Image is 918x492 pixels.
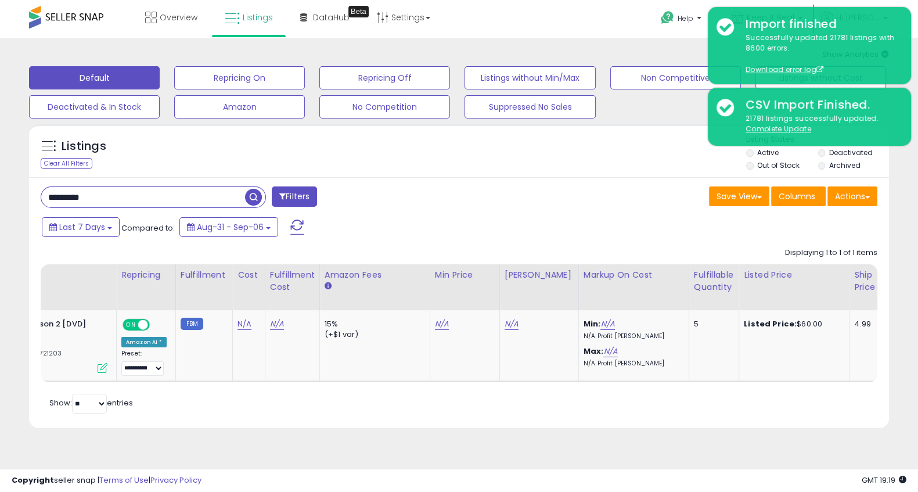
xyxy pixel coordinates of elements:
[181,318,203,330] small: FBM
[197,221,264,233] span: Aug-31 - Sep-06
[325,269,425,281] div: Amazon Fees
[29,95,160,118] button: Deactivated & In Stock
[785,247,877,258] div: Displaying 1 to 1 of 1 items
[12,475,54,486] strong: Copyright
[694,319,730,329] div: 5
[29,66,160,89] button: Default
[465,95,595,118] button: Suppressed No Sales
[121,222,175,234] span: Compared to:
[124,320,138,330] span: ON
[709,186,769,206] button: Save View
[660,10,675,25] i: Get Help
[150,475,201,486] a: Privacy Policy
[435,269,495,281] div: Min Price
[651,2,713,38] a: Help
[49,397,133,408] span: Show: entries
[174,66,305,89] button: Repricing On
[771,186,826,206] button: Columns
[584,269,684,281] div: Markup on Cost
[746,124,811,134] u: Complete Update
[854,269,877,293] div: Ship Price
[325,281,332,292] small: Amazon Fees.
[59,221,105,233] span: Last 7 Days
[737,113,902,135] div: 21781 listings successfully updated.
[737,96,902,113] div: CSV Import Finished.
[757,148,779,157] label: Active
[744,318,797,329] b: Listed Price:
[121,337,167,347] div: Amazon AI *
[757,160,800,170] label: Out of Stock
[694,269,734,293] div: Fulfillable Quantity
[179,217,278,237] button: Aug-31 - Sep-06
[243,12,273,23] span: Listings
[827,186,877,206] button: Actions
[744,269,844,281] div: Listed Price
[121,269,171,281] div: Repricing
[862,475,906,486] span: 2025-09-14 19:19 GMT
[174,95,305,118] button: Amazon
[270,269,315,293] div: Fulfillment Cost
[348,6,369,17] div: Tooltip anchor
[603,346,617,357] a: N/A
[737,16,902,33] div: Import finished
[584,360,680,368] p: N/A Profit [PERSON_NAME]
[829,160,860,170] label: Archived
[746,64,823,74] a: Download error log
[465,66,595,89] button: Listings without Min/Max
[584,346,604,357] b: Max:
[854,319,873,329] div: 4.99
[319,95,450,118] button: No Competition
[505,269,574,281] div: [PERSON_NAME]
[42,217,120,237] button: Last 7 Days
[325,319,421,329] div: 15%
[319,66,450,89] button: Repricing Off
[678,13,693,23] span: Help
[99,475,149,486] a: Terms of Use
[62,138,106,155] h5: Listings
[584,332,680,340] p: N/A Profit [PERSON_NAME]
[237,318,251,330] a: N/A
[181,269,228,281] div: Fulfillment
[578,264,689,310] th: The percentage added to the cost of goods (COGS) that forms the calculator for Min & Max prices.
[584,318,601,329] b: Min:
[779,191,815,202] span: Columns
[435,318,449,330] a: N/A
[829,148,872,157] label: Deactivated
[505,318,519,330] a: N/A
[121,350,167,375] div: Preset:
[41,158,92,169] div: Clear All Filters
[12,475,201,486] div: seller snap | |
[313,12,350,23] span: DataHub
[272,186,317,207] button: Filters
[744,319,840,329] div: $60.00
[270,318,284,330] a: N/A
[237,269,260,281] div: Cost
[148,320,167,330] span: OFF
[610,66,741,89] button: Non Competitive
[600,318,614,330] a: N/A
[737,33,902,76] div: Successfully updated 21781 listings with 8600 errors.
[325,329,421,340] div: (+$1 var)
[160,12,197,23] span: Overview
